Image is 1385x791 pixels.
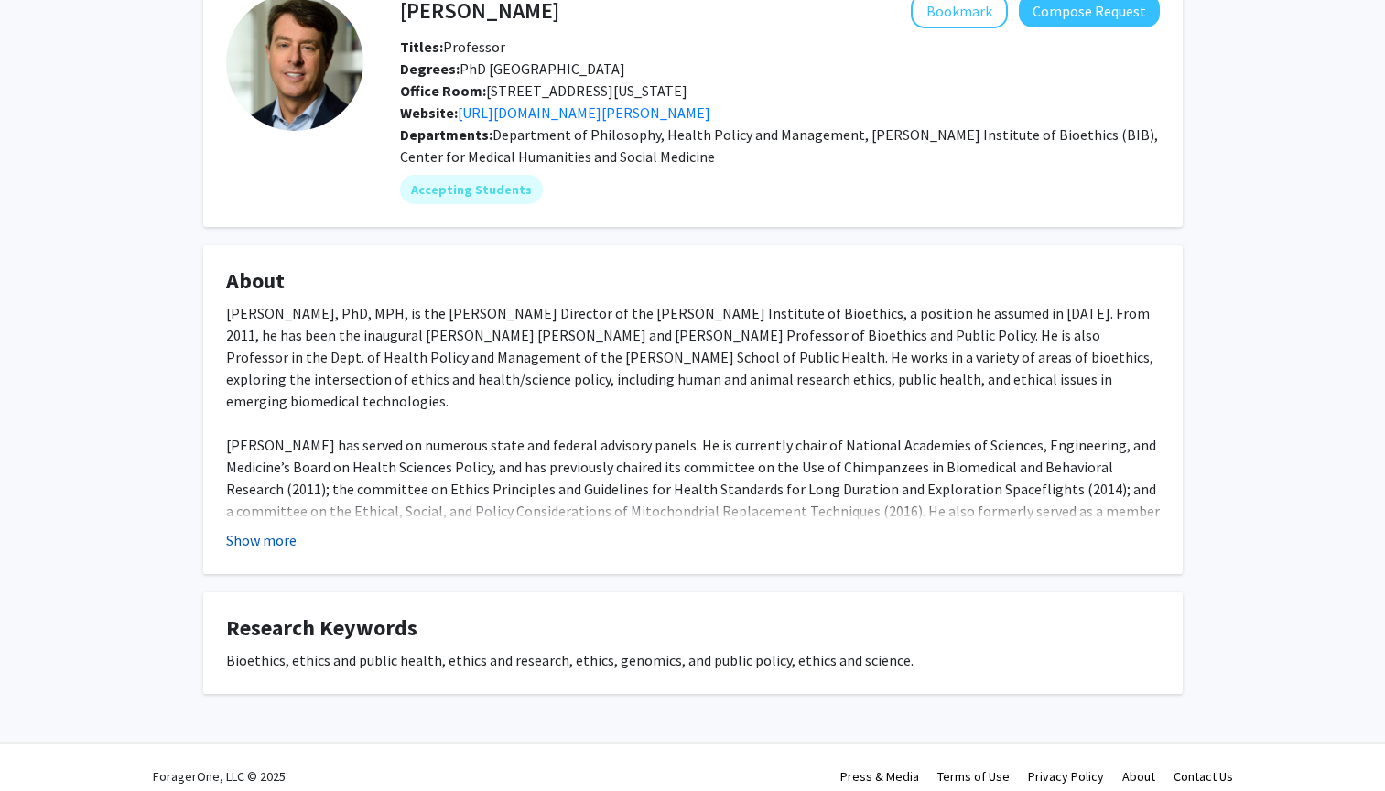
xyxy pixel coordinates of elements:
[226,615,1160,642] h4: Research Keywords
[840,768,919,785] a: Press & Media
[400,103,458,122] b: Website:
[400,38,505,56] span: Professor
[937,768,1010,785] a: Terms of Use
[226,649,1160,671] div: Bioethics, ethics and public health, ethics and research, ethics, genomics, and public policy, et...
[14,709,78,777] iframe: Chat
[226,268,1160,295] h4: About
[400,60,460,78] b: Degrees:
[400,125,492,144] b: Departments:
[400,38,443,56] b: Titles:
[400,81,486,100] b: Office Room:
[1174,768,1233,785] a: Contact Us
[226,529,297,551] button: Show more
[458,103,710,122] a: Opens in a new tab
[1028,768,1104,785] a: Privacy Policy
[400,175,543,204] mat-chip: Accepting Students
[1122,768,1155,785] a: About
[400,125,1158,166] span: Department of Philosophy, Health Policy and Management, [PERSON_NAME] Institute of Bioethics (BIB...
[400,60,625,78] span: PhD [GEOGRAPHIC_DATA]
[400,81,687,100] span: [STREET_ADDRESS][US_STATE]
